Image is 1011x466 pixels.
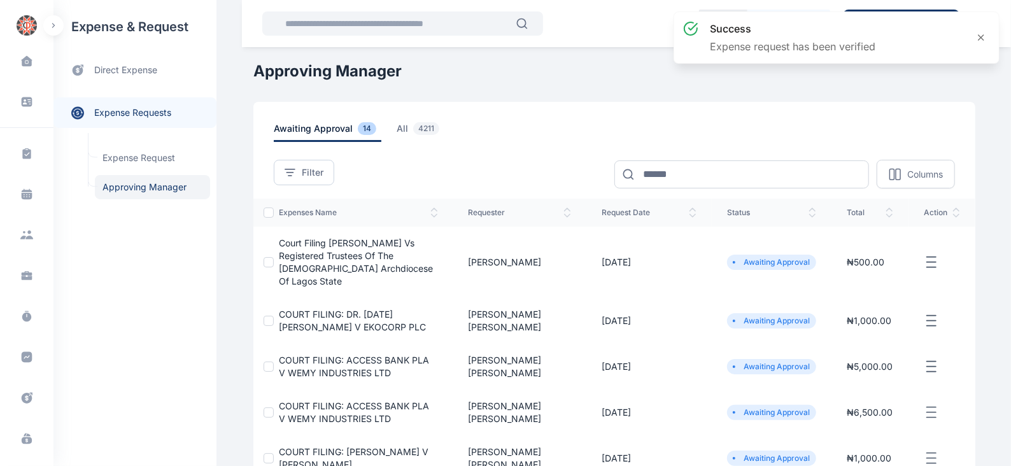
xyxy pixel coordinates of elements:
[710,21,875,36] h3: success
[95,175,210,199] a: Approving Manager
[847,453,891,463] span: ₦ 1,000.00
[53,53,216,87] a: direct expense
[586,298,712,344] td: [DATE]
[847,208,893,218] span: total
[847,407,893,418] span: ₦ 6,500.00
[358,122,376,135] span: 14
[95,146,210,170] a: Expense Request
[469,208,571,218] span: Requester
[586,344,712,390] td: [DATE]
[924,208,960,218] span: action
[732,453,811,463] li: Awaiting Approval
[732,257,811,267] li: Awaiting Approval
[274,122,381,142] span: awaiting approval
[279,208,438,218] span: expenses Name
[279,309,426,332] a: COURT FILING: DR. [DATE] [PERSON_NAME] V EKOCORP PLC
[274,160,334,185] button: Filter
[453,390,586,435] td: [PERSON_NAME] [PERSON_NAME]
[586,227,712,298] td: [DATE]
[53,87,216,128] div: expense requests
[877,160,955,188] button: Columns
[732,316,811,326] li: Awaiting Approval
[602,208,696,218] span: request date
[453,298,586,344] td: [PERSON_NAME] [PERSON_NAME]
[274,122,397,142] a: awaiting approval14
[586,390,712,435] td: [DATE]
[847,257,884,267] span: ₦ 500.00
[710,39,875,54] p: Expense request has been verified
[413,122,439,135] span: 4211
[847,361,893,372] span: ₦ 5,000.00
[732,407,811,418] li: Awaiting Approval
[847,315,891,326] span: ₦ 1,000.00
[53,97,216,128] a: expense requests
[279,237,433,286] a: Court Filing [PERSON_NAME] Vs Registered Trustees Of The [DEMOGRAPHIC_DATA] Archdiocese Of Lagos ...
[727,208,816,218] span: status
[453,344,586,390] td: [PERSON_NAME] [PERSON_NAME]
[397,122,460,142] a: all4211
[253,61,975,81] h1: Approving Manager
[397,122,444,142] span: all
[94,64,157,77] span: direct expense
[279,355,429,378] a: COURT FILING: ACCESS BANK PLA V WEMY INDUSTRIES LTD
[279,400,429,424] a: COURT FILING: ACCESS BANK PLA V WEMY INDUSTRIES LTD
[732,362,811,372] li: Awaiting Approval
[453,227,586,298] td: [PERSON_NAME]
[302,166,323,179] span: Filter
[907,168,943,181] p: Columns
